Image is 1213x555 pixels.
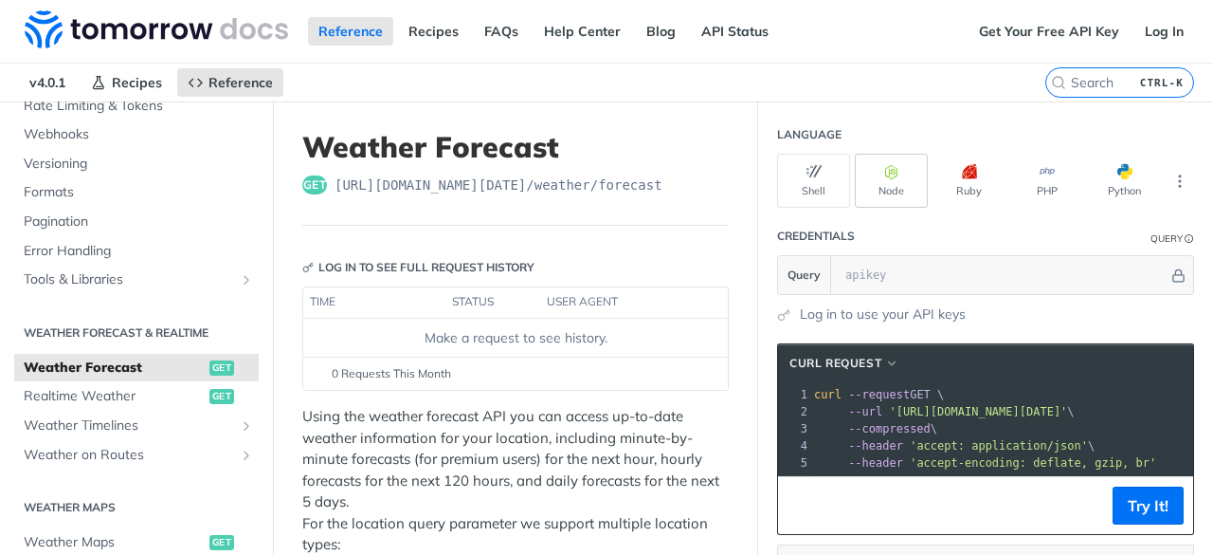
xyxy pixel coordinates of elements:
div: Log in to see full request history [302,259,534,276]
button: PHP [1010,154,1083,208]
span: Weather Timelines [24,416,234,435]
span: Query [788,267,821,284]
button: Show subpages for Weather Timelines [239,418,254,434]
button: Show subpages for Weather on Routes [239,448,254,463]
button: Shell [777,154,850,208]
th: user agent [540,287,690,318]
button: Hide [1168,266,1188,285]
a: Log In [1134,17,1194,46]
span: 'accept-encoding: deflate, gzip, br' [910,456,1156,470]
button: cURL Request [783,354,906,373]
kbd: CTRL-K [1135,73,1188,92]
span: Tools & Libraries [24,270,234,289]
a: FAQs [474,17,529,46]
span: --url [848,405,882,418]
div: 5 [778,454,810,472]
a: Log in to use your API keys [800,305,966,324]
a: Recipes [81,68,172,97]
a: Recipes [398,17,469,46]
span: Rate Limiting & Tokens [24,97,254,116]
span: Weather Maps [24,533,205,552]
button: Show subpages for Tools & Libraries [239,272,254,287]
span: 0 Requests This Month [332,365,451,382]
th: status [445,287,540,318]
a: Webhooks [14,120,259,149]
a: Weather TimelinesShow subpages for Weather Timelines [14,412,259,440]
a: Reference [308,17,393,46]
span: '[URL][DOMAIN_NAME][DATE]' [889,405,1067,418]
span: cURL Request [789,355,881,372]
span: Realtime Weather [24,387,205,406]
a: Blog [636,17,686,46]
span: --compressed [848,422,931,435]
button: Query [778,256,831,294]
span: get [209,361,234,376]
h2: Weather Forecast & realtime [14,324,259,342]
span: Reference [208,74,273,91]
span: Error Handling [24,242,254,261]
input: apikey [836,256,1168,294]
a: Weather on RoutesShow subpages for Weather on Routes [14,441,259,470]
div: Query [1150,231,1183,246]
a: Weather Forecastget [14,354,259,382]
a: Rate Limiting & Tokens [14,92,259,120]
div: Credentials [777,228,855,245]
div: 1 [778,386,810,403]
span: get [209,389,234,404]
div: 2 [778,403,810,420]
span: get [302,176,327,194]
div: Language [777,126,842,143]
div: Make a request to see history. [311,328,720,348]
button: Python [1088,154,1161,208]
span: GET \ [814,388,944,401]
svg: More ellipsis [1171,173,1188,190]
span: curl [814,388,842,401]
div: QueryInformation [1150,231,1194,246]
span: \ [814,405,1075,418]
a: Realtime Weatherget [14,382,259,411]
button: Try It! [1113,487,1184,525]
button: Ruby [932,154,1005,208]
span: --request [848,388,910,401]
svg: Search [1051,75,1066,90]
h1: Weather Forecast [302,130,729,164]
span: Versioning [24,155,254,174]
i: Information [1185,234,1194,244]
span: Weather Forecast [24,359,205,378]
a: Reference [177,68,283,97]
h2: Weather Maps [14,499,259,516]
span: --header [848,456,903,470]
button: Node [855,154,928,208]
span: Weather on Routes [24,446,234,465]
a: Get Your Free API Key [969,17,1130,46]
span: Recipes [112,74,162,91]
a: Error Handling [14,237,259,266]
button: More Languages [1166,167,1194,195]
th: time [303,287,445,318]
a: Help Center [534,17,631,46]
a: API Status [691,17,779,46]
a: Tools & LibrariesShow subpages for Tools & Libraries [14,266,259,294]
span: Webhooks [24,125,254,144]
div: 3 [778,420,810,437]
span: \ [814,422,937,435]
span: https://api.tomorrow.io/v4/weather/forecast [335,176,662,194]
span: v4.0.1 [19,68,76,97]
a: Pagination [14,208,259,236]
a: Formats [14,178,259,207]
span: 'accept: application/json' [910,439,1088,453]
div: 4 [778,437,810,454]
img: Tomorrow.io Weather API Docs [25,10,288,48]
svg: Key [302,262,314,273]
span: \ [814,439,1095,453]
span: --header [848,439,903,453]
span: Formats [24,183,254,202]
a: Versioning [14,150,259,178]
span: get [209,535,234,550]
span: Pagination [24,213,254,231]
button: Copy to clipboard [788,491,814,520]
